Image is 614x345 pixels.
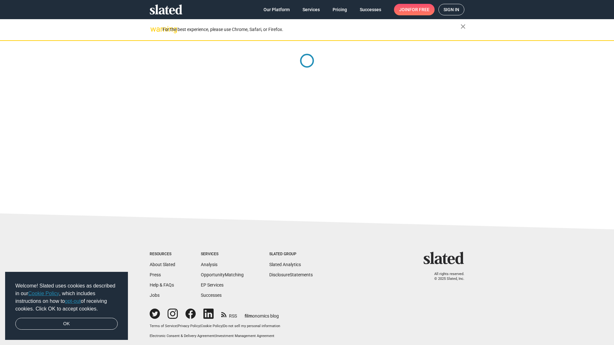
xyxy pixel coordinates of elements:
[223,324,280,329] button: Do not sell my personal information
[245,313,252,318] span: film
[201,262,217,267] a: Analysis
[222,324,223,328] span: |
[459,23,467,30] mat-icon: close
[150,293,160,298] a: Jobs
[333,4,347,15] span: Pricing
[178,324,200,328] a: Privacy Policy
[216,334,274,338] a: Investment Management Agreement
[201,324,222,328] a: Cookie Policy
[438,4,464,15] a: Sign in
[360,4,381,15] span: Successes
[201,252,244,257] div: Services
[269,272,313,277] a: DisclosureStatements
[221,309,237,319] a: RSS
[258,4,295,15] a: Our Platform
[264,4,290,15] span: Our Platform
[150,262,175,267] a: About Slated
[394,4,435,15] a: Joinfor free
[150,334,215,338] a: Electronic Consent & Delivery Agreement
[177,324,178,328] span: |
[245,308,279,319] a: filmonomics blog
[150,25,158,33] mat-icon: warning
[409,4,429,15] span: for free
[150,324,177,328] a: Terms of Service
[15,282,118,313] span: Welcome! Slated uses cookies as described in our , which includes instructions on how to of recei...
[303,4,320,15] span: Services
[200,324,201,328] span: |
[269,252,313,257] div: Slated Group
[15,318,118,330] a: dismiss cookie message
[150,272,161,277] a: Press
[355,4,386,15] a: Successes
[5,272,128,340] div: cookieconsent
[150,252,175,257] div: Resources
[150,282,174,287] a: Help & FAQs
[297,4,325,15] a: Services
[399,4,429,15] span: Join
[215,334,216,338] span: |
[201,272,244,277] a: OpportunityMatching
[201,282,224,287] a: EP Services
[327,4,352,15] a: Pricing
[201,293,222,298] a: Successes
[65,298,81,304] a: opt-out
[428,272,464,281] p: All rights reserved. © 2025 Slated, Inc.
[269,262,301,267] a: Slated Analytics
[162,25,460,34] div: For the best experience, please use Chrome, Safari, or Firefox.
[444,4,459,15] span: Sign in
[28,291,59,296] a: Cookie Policy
